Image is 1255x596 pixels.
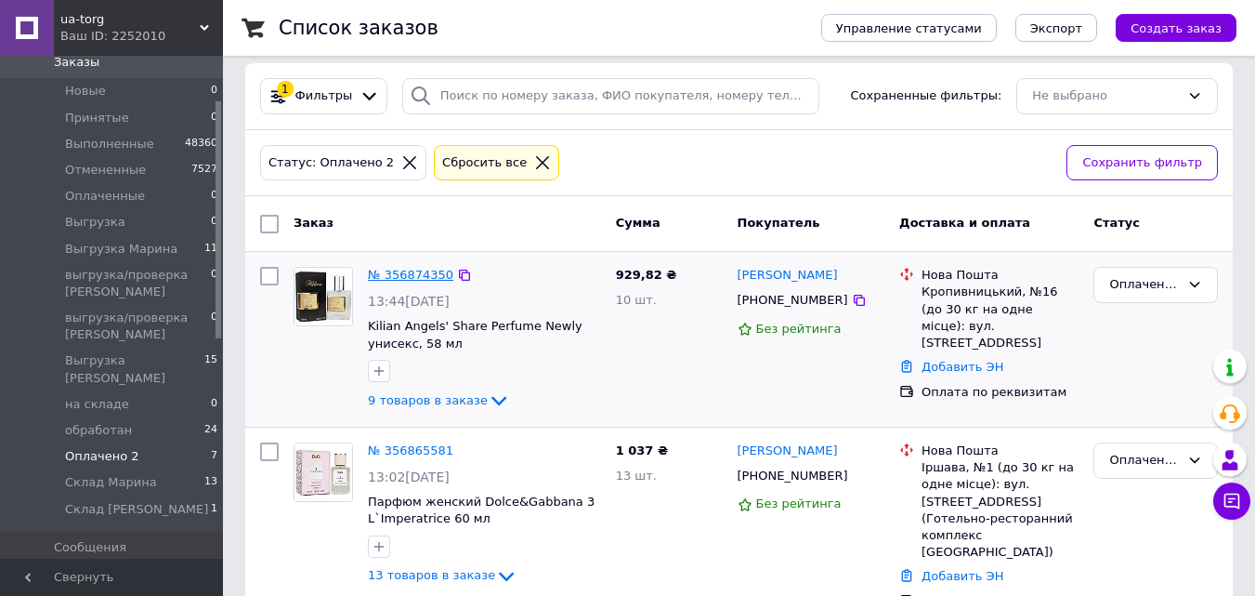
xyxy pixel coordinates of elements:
span: 10 шт. [616,293,657,307]
div: Кропивницький, №16 (до 30 кг на одне місце): вул. [STREET_ADDRESS] [922,284,1079,351]
span: 9 товаров в заказе [368,393,488,407]
button: Чат с покупателем [1213,483,1250,520]
a: № 356865581 [368,444,453,457]
span: Выгрузка [65,214,125,231]
input: Поиск по номеру заказа, ФИО покупателя, номеру телефона, Email, номеру накладной [402,78,819,114]
span: Управление статусами [836,21,982,35]
span: ua-torg [60,11,200,28]
img: Фото товару [294,268,352,325]
span: 48360 [185,136,217,152]
span: 7527 [191,162,217,179]
div: Іршава, №1 (до 30 кг на одне місце): вул. [STREET_ADDRESS] (Готельно-ресторанний комплекс [GEOGRA... [922,459,1079,561]
span: 13 [204,474,217,491]
span: Сохраненные фильтры: [851,87,1002,105]
div: Статус: Оплачено 2 [265,153,398,173]
span: Заказ [294,216,333,230]
span: 7 [211,448,217,465]
div: Оплата по реквизитам [922,384,1079,401]
span: [PHONE_NUMBER] [738,469,848,483]
span: Заказы [54,54,99,71]
span: Экспорт [1030,21,1082,35]
span: 1 037 ₴ [616,444,668,457]
span: 13 товаров в заказе [368,569,495,583]
span: 0 [211,214,217,231]
a: Добавить ЭН [922,360,1003,374]
span: выгрузка/проверка [PERSON_NAME] [65,310,211,343]
a: [PERSON_NAME] [738,267,838,285]
span: Склад Марина [65,474,157,491]
span: 15 [204,352,217,386]
span: Сообщения [54,539,126,556]
span: Без рейтинга [756,322,842,336]
span: 0 [211,396,217,413]
button: Создать заказ [1116,14,1236,42]
span: 13:44[DATE] [368,294,450,309]
a: Парфюм женский Dolce&Gabbana 3 L`Imperatrice 60 мл [368,495,595,526]
div: Оплачено 2 [1109,451,1180,470]
div: 1 [277,81,294,98]
a: Создать заказ [1097,20,1236,34]
span: 929,82 ₴ [616,268,677,282]
span: 0 [211,110,217,126]
div: Оплачено 2 [1109,275,1180,295]
a: Kilian Angels' Share Perfume Newly унисекс, 58 мл [368,319,582,351]
a: Добавить ЭН [922,569,1003,583]
span: Фильтры [295,87,353,105]
span: выгрузка/проверка [PERSON_NAME] [65,267,211,300]
div: Нова Пошта [922,443,1079,459]
span: Сохранить фильтр [1082,153,1202,173]
span: 0 [211,188,217,205]
button: Сохранить фильтр [1066,145,1218,181]
button: Управление статусами [821,14,997,42]
a: 9 товаров в заказе [368,393,510,407]
span: Создать заказ [1131,21,1222,35]
a: Фото товару [294,267,353,326]
span: 0 [211,310,217,343]
div: Сбросить все [438,153,530,173]
div: Нова Пошта [922,267,1079,284]
span: Оплаченные [65,188,145,205]
span: 1 [211,501,217,518]
a: Фото товару [294,443,353,502]
div: Не выбрано [1032,86,1180,106]
span: Новые [65,83,106,99]
div: Ваш ID: 2252010 [60,28,223,45]
span: Принятые [65,110,129,126]
span: 0 [211,83,217,99]
span: обработан [65,422,132,439]
a: 13 товаров в заказе [368,568,517,582]
span: Доставка и оплата [899,216,1030,230]
span: 24 [204,422,217,439]
span: Выгрузка [PERSON_NAME] [65,352,204,386]
span: 0 [211,267,217,300]
span: Склад [PERSON_NAME] [65,501,208,518]
span: Выгрузка Марина [65,241,177,258]
span: на складе [65,396,129,413]
span: Без рейтинга [756,497,842,510]
span: Статус [1093,216,1140,230]
span: 13:02[DATE] [368,470,450,484]
a: № 356874350 [368,268,453,282]
span: Выполненные [65,136,154,152]
span: 11 [204,241,217,258]
span: [PHONE_NUMBER] [738,293,848,307]
img: Фото товару [294,444,352,501]
h1: Список заказов [279,17,438,39]
span: 13 шт. [616,469,657,483]
span: Покупатель [738,216,820,230]
span: Отмененные [65,162,146,179]
button: Экспорт [1015,14,1097,42]
a: [PERSON_NAME] [738,443,838,460]
span: Оплачено 2 [65,448,139,465]
span: Сумма [616,216,660,230]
